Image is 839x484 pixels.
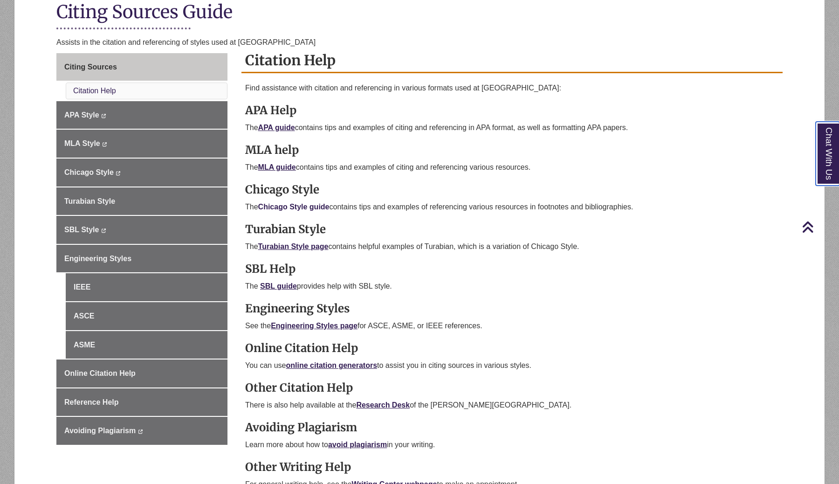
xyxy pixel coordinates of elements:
i: This link opens in a new window [116,171,121,175]
p: The contains helpful examples of Turabian, which is a variation of Chicago Style. [245,241,779,252]
span: Assists in the citation and referencing of styles used at [GEOGRAPHIC_DATA] [56,38,316,46]
span: MLA Style [64,139,100,147]
a: APA Style [56,101,227,129]
p: You can use to assist you in citing sources in various styles. [245,360,779,371]
a: APA guide [258,124,295,131]
i: This link opens in a new window [102,142,107,146]
span: Reference Help [64,398,119,406]
a: online citation generators [286,361,377,369]
h2: Citation Help [241,48,783,73]
a: Avoiding Plagiarism [56,417,227,445]
a: IEEE [66,273,227,301]
p: The provides help with SBL style. [245,281,779,292]
a: Citation Help [73,87,116,95]
strong: Turabian Style [245,222,326,236]
a: Chicago Style [56,159,227,187]
p: Learn more about how to in your writing. [245,439,779,450]
strong: Other Writing Help [245,460,351,474]
a: ASME [66,331,227,359]
strong: Engineering Styles [245,301,350,316]
a: avoid plagiarism [328,441,387,449]
a: ASCE [66,302,227,330]
div: Guide Page Menu [56,53,227,445]
a: Citing Sources [56,53,227,81]
a: Turabian Style page [258,242,329,250]
a: Turabian Style [56,187,227,215]
a: Online Citation Help [56,360,227,387]
strong: Chicago Style [245,182,319,197]
span: Citing Sources [64,63,117,71]
h1: Citing Sources Guide [56,0,783,25]
a: MLA guide [258,163,296,171]
span: Turabian Style [64,197,115,205]
a: Engineering Styles page [271,322,358,330]
i: This link opens in a new window [101,228,106,233]
a: Back to Top [802,221,837,233]
p: There is also help available at the of the [PERSON_NAME][GEOGRAPHIC_DATA]. [245,400,779,411]
strong: APA Help [245,103,296,118]
p: See the for ASCE, ASME, or IEEE references. [245,320,779,332]
p: Find assistance with citation and referencing in various formats used at [GEOGRAPHIC_DATA]: [245,83,779,94]
p: The contains tips and examples of citing and referencing in APA format, as well as formatting APA... [245,122,779,133]
a: Engineering Styles [56,245,227,273]
strong: Online Citation Help [245,341,358,355]
strong: MLA help [245,143,299,157]
p: The contains tips and examples of referencing various resources in footnotes and bibliographies. [245,201,779,213]
p: The contains tips and examples of citing and referencing various resources. [245,162,779,173]
span: APA Style [64,111,99,119]
strong: Avoiding Plagiarism [245,420,357,435]
span: SBL Style [64,226,99,234]
span: Online Citation Help [64,369,136,377]
a: SBL Style [56,216,227,244]
a: Reference Help [56,388,227,416]
a: SBL guide [260,282,297,290]
strong: SBL Help [245,262,296,276]
span: Chicago Style [64,168,114,176]
a: Chicago Style guide [258,203,330,211]
i: This link opens in a new window [101,114,106,118]
i: This link opens in a new window [138,429,143,434]
a: MLA Style [56,130,227,158]
a: Research Desk [356,401,410,409]
span: Engineering Styles [64,255,131,263]
span: Avoiding Plagiarism [64,427,136,435]
strong: Other Citation Help [245,380,353,395]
